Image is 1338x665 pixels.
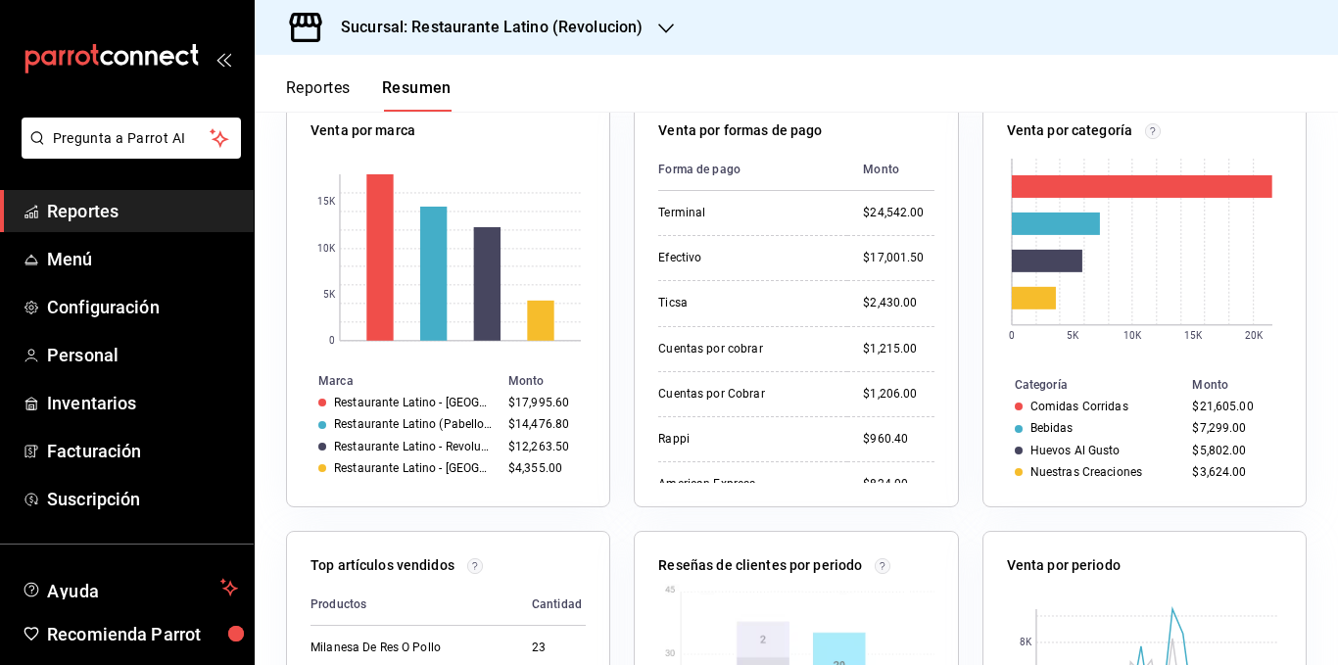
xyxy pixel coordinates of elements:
div: Huevos Al Gusto [1030,444,1121,457]
th: Productos [311,584,516,626]
th: Monto [1184,374,1306,396]
button: open_drawer_menu [215,51,231,67]
div: $824.00 [863,476,933,493]
div: Terminal [658,205,832,221]
th: Monto [501,370,609,392]
p: Venta por periodo [1007,555,1121,576]
span: Ayuda [47,576,213,599]
div: $960.40 [863,431,933,448]
span: Pregunta a Parrot AI [53,128,211,149]
button: Resumen [382,78,452,112]
div: Efectivo [658,250,832,266]
div: Cuentas por Cobrar [658,386,832,403]
text: 0 [1009,330,1015,341]
div: American Express [658,476,832,493]
h3: Sucursal: Restaurante Latino (Revolucion) [325,16,643,39]
div: $1,206.00 [863,386,933,403]
div: Milanesa De Res O Pollo [311,640,501,656]
text: 5K [1067,330,1079,341]
a: Pregunta a Parrot AI [14,142,241,163]
div: $24,542.00 [863,205,933,221]
button: Pregunta a Parrot AI [22,118,241,159]
p: Reseñas de clientes por periodo [658,555,862,576]
div: Ticsa [658,295,832,311]
text: 10K [317,244,336,255]
p: Top artículos vendidos [311,555,454,576]
div: $14,476.80 [508,417,578,431]
div: $12,263.50 [508,440,578,453]
th: Marca [287,370,501,392]
div: Nuestras Creaciones [1030,465,1142,479]
span: Reportes [47,198,238,224]
div: $3,624.00 [1192,465,1274,479]
text: 15K [317,197,336,208]
div: Restaurante Latino - Revolucion [334,440,493,453]
div: $7,299.00 [1192,421,1274,435]
span: Recomienda Parrot [47,621,238,647]
p: Venta por categoría [1007,120,1133,141]
div: Comidas Corridas [1030,400,1128,413]
span: Personal [47,342,238,368]
div: $17,001.50 [863,250,933,266]
div: $17,995.60 [508,396,578,409]
span: Suscripción [47,486,238,512]
div: Rappi [658,431,832,448]
div: $2,430.00 [863,295,933,311]
div: Restaurante Latino (Pabellon) [334,417,493,431]
text: 0 [329,336,335,347]
span: Inventarios [47,390,238,416]
th: Monto [847,149,933,191]
text: 10K [1123,330,1141,341]
p: Venta por marca [311,120,415,141]
th: Categoría [983,374,1185,396]
div: $4,355.00 [508,461,578,475]
span: Facturación [47,438,238,464]
span: Configuración [47,294,238,320]
div: navigation tabs [286,78,452,112]
div: Bebidas [1030,421,1074,435]
text: 15K [1183,330,1202,341]
span: Menú [47,246,238,272]
div: Restaurante Latino - [GEOGRAPHIC_DATA][PERSON_NAME] [334,461,493,475]
div: Cuentas por cobrar [658,341,832,357]
text: 8K [1019,638,1031,648]
text: 20K [1244,330,1263,341]
button: Reportes [286,78,351,112]
div: $21,605.00 [1192,400,1274,413]
div: $1,215.00 [863,341,933,357]
div: $5,802.00 [1192,444,1274,457]
p: Venta por formas de pago [658,120,822,141]
text: 5K [323,290,336,301]
th: Cantidad [516,584,597,626]
div: 23 [532,640,582,656]
div: Restaurante Latino - [GEOGRAPHIC_DATA][PERSON_NAME] MTY [334,396,493,409]
th: Forma de pago [658,149,847,191]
